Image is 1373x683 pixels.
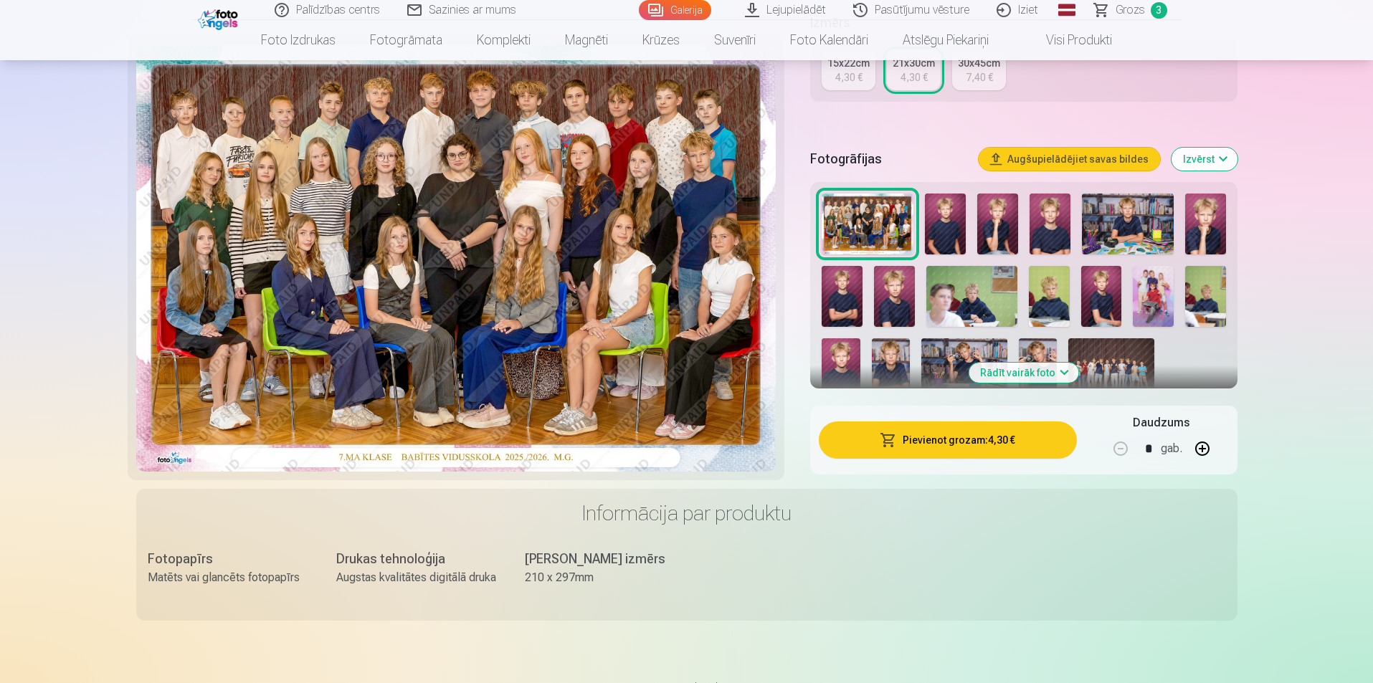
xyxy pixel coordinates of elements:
[819,421,1076,459] button: Pievienot grozam:4,30 €
[958,56,1000,70] div: 30x45cm
[525,549,685,569] div: [PERSON_NAME] izmērs
[148,500,1226,526] h3: Informācija par produktu
[810,149,966,169] h5: Fotogrāfijas
[353,20,460,60] a: Fotogrāmata
[966,70,993,85] div: 7,40 €
[887,50,941,90] a: 21x30cm4,30 €
[525,569,685,586] div: 210 x 297mm
[835,70,863,85] div: 4,30 €
[336,569,496,586] div: Augstas kvalitātes digitālā druka
[336,549,496,569] div: Drukas tehnoloģija
[827,56,870,70] div: 15x22cm
[1006,20,1129,60] a: Visi produkti
[893,56,935,70] div: 21x30cm
[148,549,308,569] div: Fotopapīrs
[773,20,885,60] a: Foto kalendāri
[697,20,773,60] a: Suvenīri
[198,6,242,30] img: /fa1
[244,20,353,60] a: Foto izdrukas
[901,70,928,85] div: 4,30 €
[1116,1,1145,19] span: Grozs
[979,148,1160,171] button: Augšupielādējiet savas bildes
[1172,148,1237,171] button: Izvērst
[952,50,1006,90] a: 30x45cm7,40 €
[1133,414,1189,431] h5: Daudzums
[148,569,308,586] div: Matēts vai glancēts fotopapīrs
[625,20,697,60] a: Krūzes
[885,20,1006,60] a: Atslēgu piekariņi
[969,363,1078,383] button: Rādīt vairāk foto
[1161,431,1182,466] div: gab.
[460,20,548,60] a: Komplekti
[822,50,875,90] a: 15x22cm4,30 €
[1151,2,1167,19] span: 3
[548,20,625,60] a: Magnēti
